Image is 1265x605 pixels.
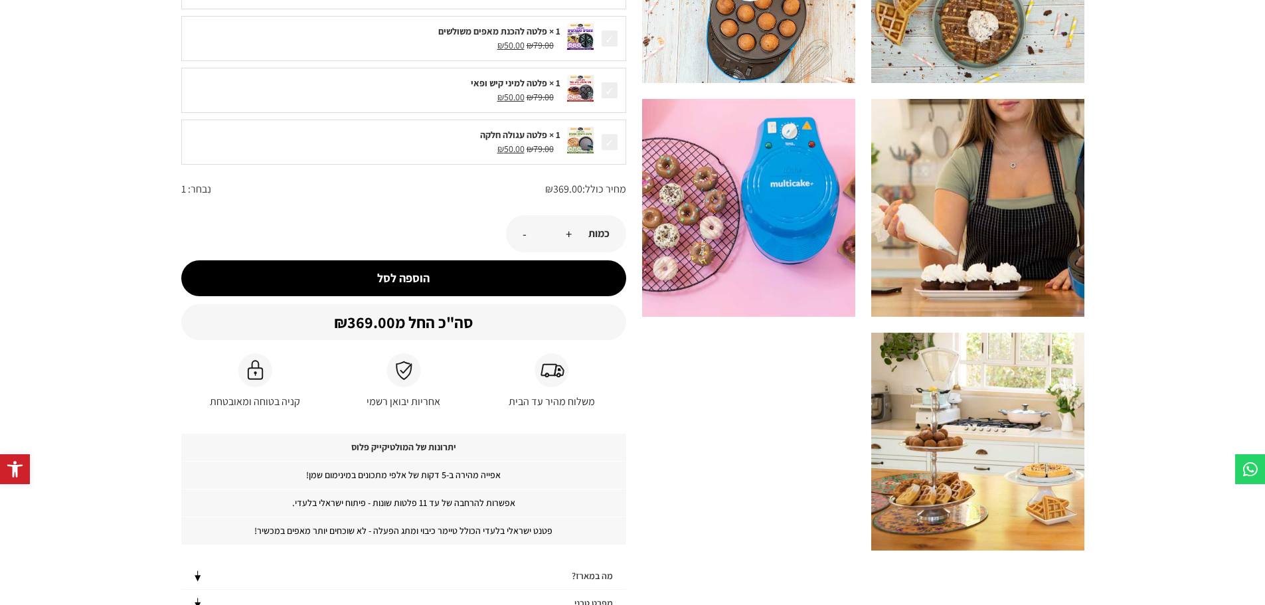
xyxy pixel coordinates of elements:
h4: יתרונות של המולטיקייק פלוס [181,434,626,461]
h6: אחריות יבואן רשמי [336,396,471,407]
img: %D7%9E%D7%95%D7%9C%D7%9C%D7%98%D7%99%D7%A7%D7%99%D7%99%D7%A7_%D7%92%D7%93%D7%95%D7%9C_17_of_116.jpg [871,333,1084,551]
span: 79.00 [527,143,554,155]
span: 79.00 [527,91,554,103]
span: נִבחר: [188,182,211,196]
span: 369.00 [545,182,582,196]
h2: סה"כ החל מ [191,314,616,330]
img: %D7%9E%D7%95%D7%9C%D7%9C%D7%98%D7%99%D7%A7%D7%99%D7%99%D7%A7_%D7%92%D7%93%D7%95%D7%9C_38_of_116.jpg [642,99,855,317]
p: פטנט ישראלי בלעדי הכולל טיימר כיבוי ומתג הפעלה - לא שוכחים יותר מאפים במכשיר! [181,517,626,545]
span: 79.00 [527,39,554,51]
span: 1 [181,182,186,196]
span: ₪ [497,39,504,51]
p: אפשרות להרחבה של עד 11 פלטות שונות - פיתוח ישראלי בלעדי. [181,489,626,517]
h4: מה במארז? [572,570,613,582]
span: ₪ [497,91,504,103]
div: מחיר כולל: [211,181,626,197]
span: 50.00 [497,143,525,155]
span: 50.00 [497,91,525,103]
div: 1 × פלטה עגולה חלקה [189,128,560,142]
span: ₪ [527,39,533,51]
button: - [523,226,527,242]
div: 1 × פלטה להכנת מאפים משולשים [189,25,560,39]
img: %D7%9E%D7%95%D7%9C%D7%9C%D7%98%D7%99%D7%A7%D7%99%D7%99%D7%A7_%D7%92%D7%93%D7%95%D7%9C_28_of_116.jpg [871,99,1084,317]
span: 50.00 [497,39,525,51]
span: 369.00 [334,311,395,333]
span: ₪ [527,143,533,155]
div: 1 × פלטה למיני קיש ופאי [189,76,560,90]
img: arrow-down-black.svg [191,570,205,582]
button: הוספה לסל [181,260,626,296]
input: כמות המוצר [527,226,565,238]
span: ₪ [497,143,504,155]
span: ₪ [545,182,553,196]
h6: משלוח מהיר עד הבית [484,396,619,407]
span: ₪ [334,311,347,333]
p: אפייה מהירה ב-5 דקות של אלפי מתכונים במינימום שמן! [181,461,626,489]
button: + [566,226,572,242]
span: ₪ [527,91,533,103]
h6: קניה בטוחה ומאובטחת [188,396,323,407]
